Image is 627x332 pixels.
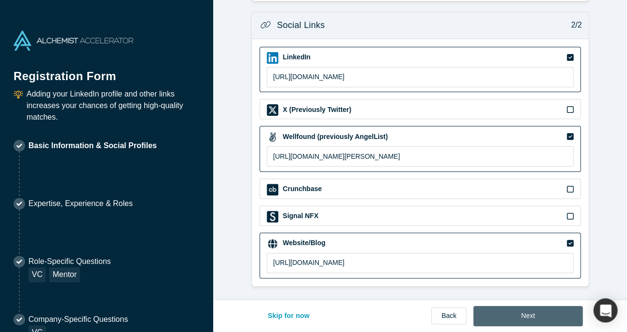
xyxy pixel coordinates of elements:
[28,140,157,152] p: Basic Information & Social Profiles
[566,19,582,31] p: 2/2
[28,267,46,282] div: VC
[267,131,278,143] img: Wellfound (previously AngelList) icon
[259,126,581,172] div: Wellfound (previously AngelList) iconWellfound (previously AngelList)
[473,306,583,326] button: Next
[277,19,325,32] h3: Social Links
[28,256,111,267] p: Role-Specific Questions
[267,238,278,249] img: Website/Blog icon
[267,211,278,222] img: Signal NFX icon
[267,52,278,64] img: LinkedIn icon
[431,307,466,324] a: Back
[49,267,80,282] div: Mentor
[14,30,133,51] img: Alchemist Accelerator Logo
[28,314,128,325] p: Company-Specific Questions
[282,52,311,62] label: LinkedIn
[267,104,278,116] img: X (Previously Twitter) icon
[282,105,351,115] label: X (Previously Twitter)
[14,57,200,85] h1: Registration Form
[259,206,581,226] div: Signal NFX iconSignal NFX
[267,184,278,195] img: Crunchbase icon
[282,238,325,248] label: Website/Blog
[282,211,318,221] label: Signal NFX
[259,99,581,119] div: X (Previously Twitter) iconX (Previously Twitter)
[258,306,320,326] button: Skip for now
[28,198,133,209] p: Expertise, Experience & Roles
[282,184,322,194] label: Crunchbase
[259,179,581,199] div: Crunchbase iconCrunchbase
[27,88,200,123] p: Adding your LinkedIn profile and other links increases your chances of getting high-quality matches.
[259,47,581,93] div: LinkedIn iconLinkedIn
[259,233,581,278] div: Website/Blog iconWebsite/Blog
[282,132,388,142] label: Wellfound (previously AngelList)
